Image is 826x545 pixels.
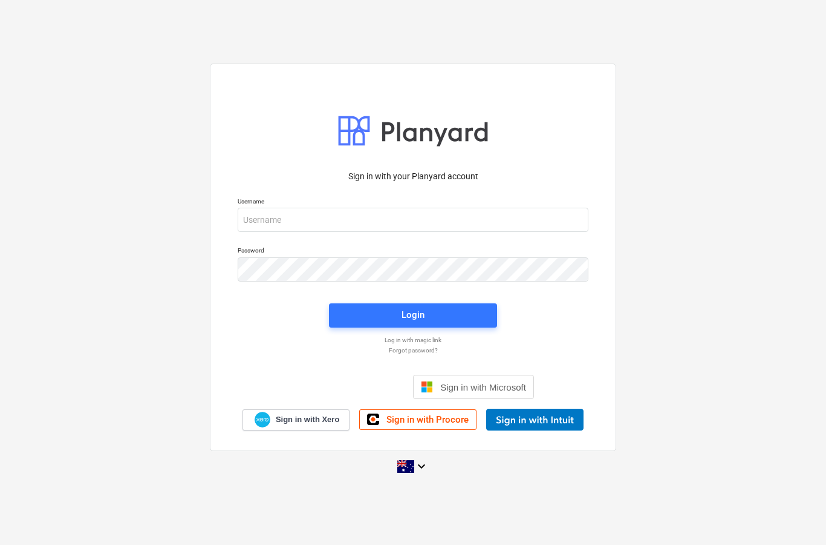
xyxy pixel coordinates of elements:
i: keyboard_arrow_down [414,459,429,474]
div: Sign in with Google. Opens in new tab [292,374,403,400]
a: Sign in with Xero [242,409,350,431]
button: Login [329,303,497,328]
a: Log in with magic link [232,336,594,344]
a: Forgot password? [232,346,594,354]
span: Sign in with Procore [386,414,469,425]
p: Password [238,246,588,257]
p: Sign in with your Planyard account [238,170,588,183]
img: Xero logo [255,412,270,428]
iframe: Sign in with Google Button [286,374,409,400]
span: Sign in with Microsoft [440,382,526,392]
span: Sign in with Xero [276,414,339,425]
input: Username [238,208,588,232]
p: Username [238,197,588,208]
a: Sign in with Procore [359,409,476,430]
img: Microsoft logo [421,381,433,393]
div: Login [402,307,424,323]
